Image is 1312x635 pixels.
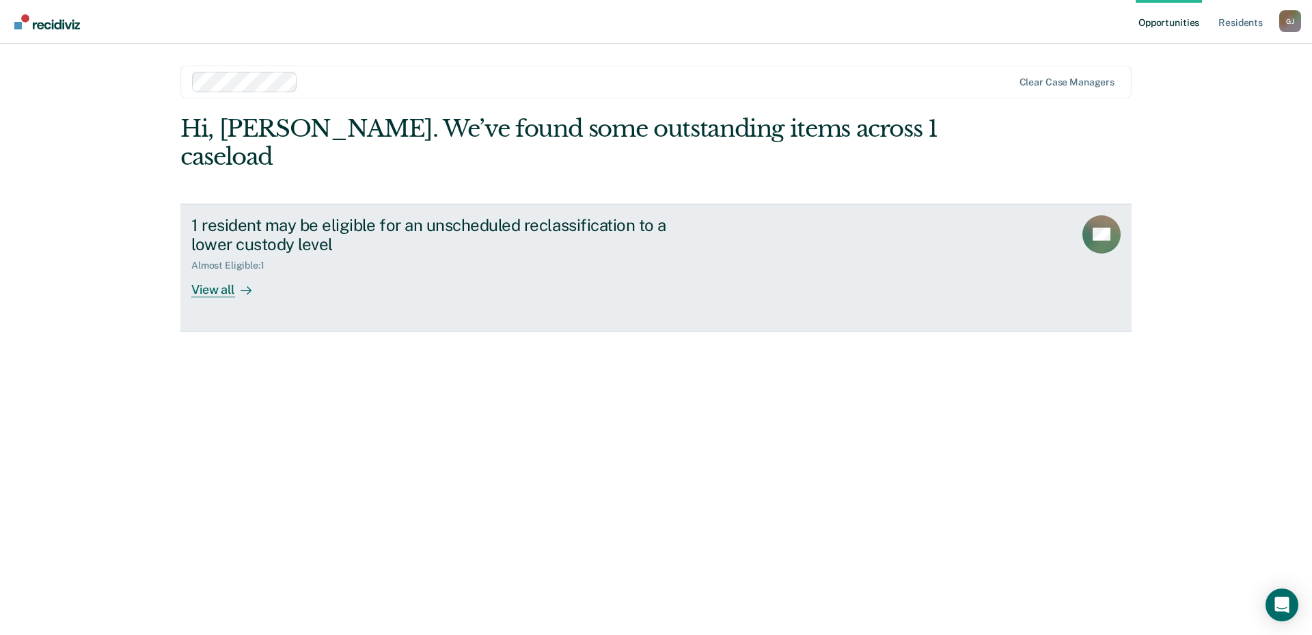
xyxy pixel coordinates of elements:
div: 1 resident may be eligible for an unscheduled reclassification to a lower custody level [191,215,671,255]
div: G J [1279,10,1301,32]
div: Hi, [PERSON_NAME]. We’ve found some outstanding items across 1 caseload [180,115,942,171]
div: Open Intercom Messenger [1266,589,1298,621]
div: Clear case managers [1020,77,1115,88]
a: 1 resident may be eligible for an unscheduled reclassification to a lower custody levelAlmost Eli... [180,204,1132,332]
img: Recidiviz [14,14,80,29]
button: Profile dropdown button [1279,10,1301,32]
div: Almost Eligible : 1 [191,260,275,271]
div: View all [191,271,268,298]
